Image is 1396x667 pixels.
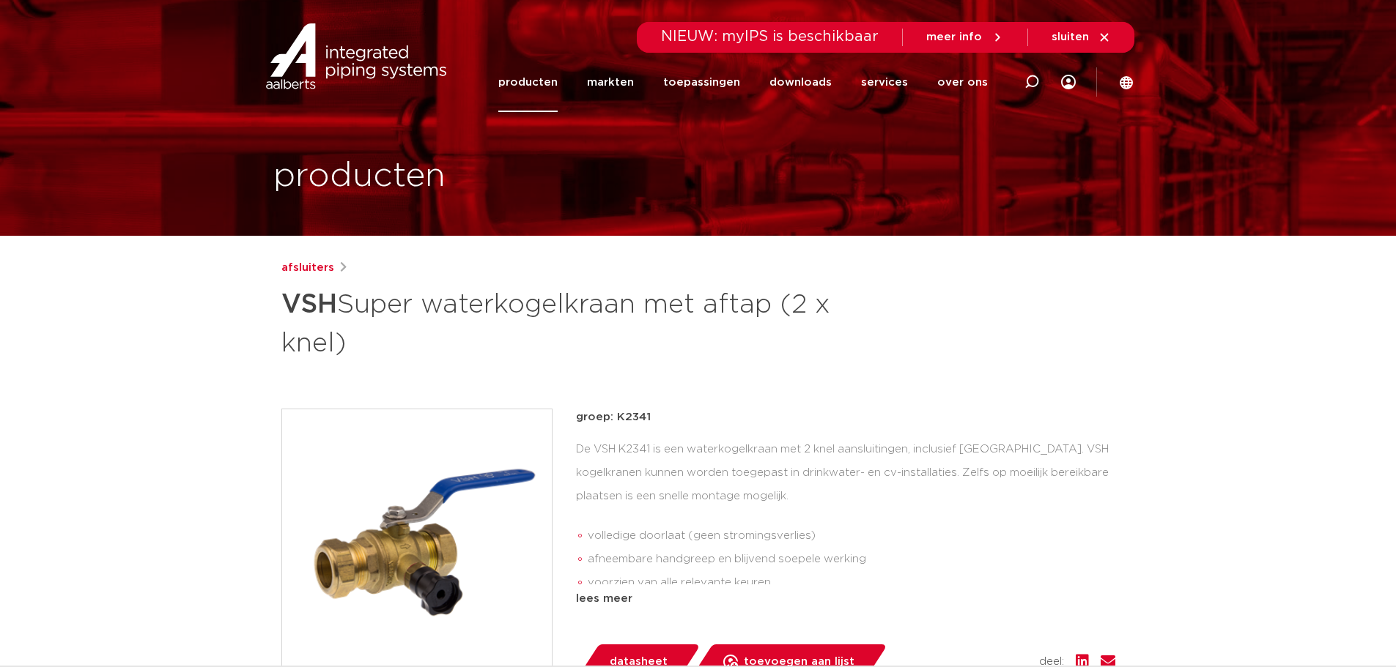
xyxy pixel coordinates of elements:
div: De VSH K2341 is een waterkogelkraan met 2 knel aansluitingen, inclusief [GEOGRAPHIC_DATA]. VSH ko... [576,438,1115,584]
li: voorzien van alle relevante keuren [588,571,1115,595]
span: NIEUW: myIPS is beschikbaar [661,29,879,44]
a: over ons [937,53,988,112]
li: volledige doorlaat (geen stromingsverlies) [588,524,1115,548]
a: producten [498,53,558,112]
li: afneembare handgreep en blijvend soepele werking [588,548,1115,571]
div: lees meer [576,590,1115,608]
span: meer info [926,31,982,42]
p: groep: K2341 [576,409,1115,426]
a: downloads [769,53,832,112]
span: sluiten [1052,31,1089,42]
nav: Menu [498,53,988,112]
a: toepassingen [663,53,740,112]
h1: producten [273,153,446,200]
a: meer info [926,31,1004,44]
h1: Super waterkogelkraan met aftap (2 x knel) [281,283,832,362]
a: sluiten [1052,31,1111,44]
a: markten [587,53,634,112]
a: services [861,53,908,112]
a: afsluiters [281,259,334,277]
div: my IPS [1061,53,1076,112]
strong: VSH [281,291,337,318]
